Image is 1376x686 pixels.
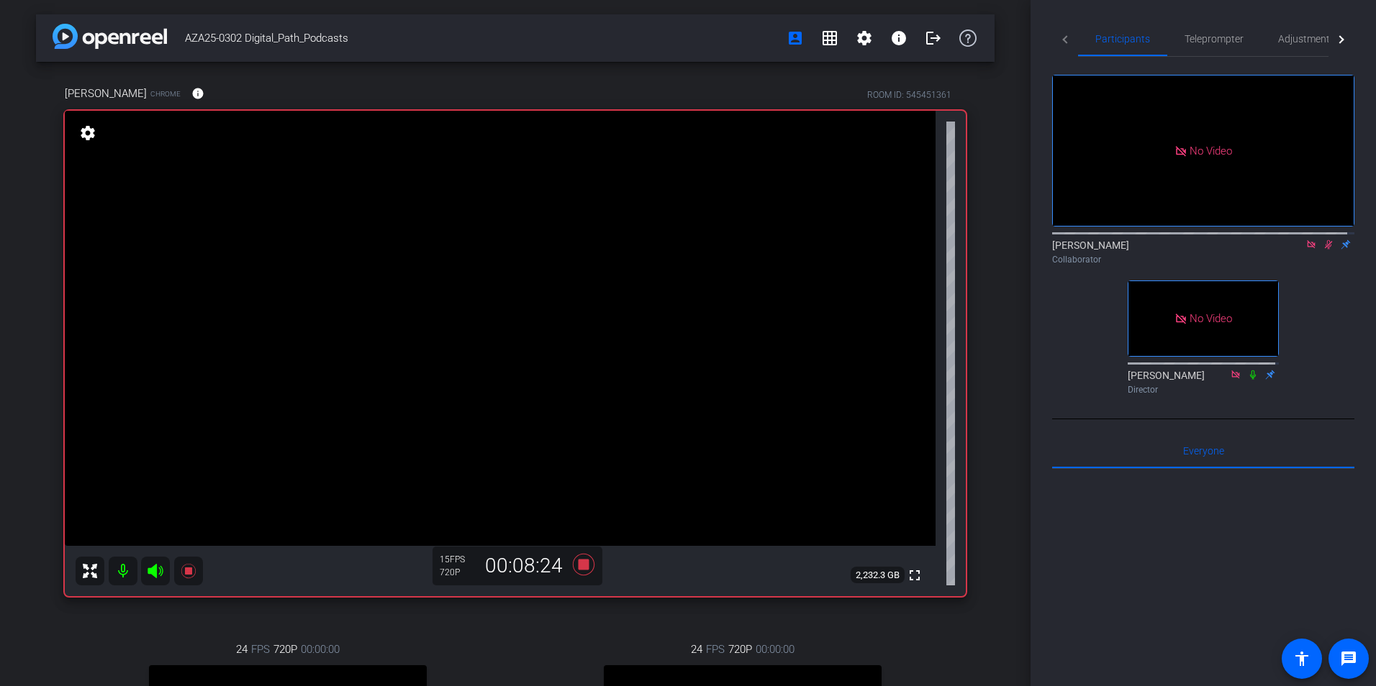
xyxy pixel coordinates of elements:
span: [PERSON_NAME] [65,86,147,101]
img: app-logo [53,24,167,49]
mat-icon: fullscreen [906,567,923,584]
div: 720P [440,567,476,578]
mat-icon: message [1340,650,1357,667]
span: Teleprompter [1185,34,1244,44]
span: 24 [236,641,248,657]
span: Participants [1095,34,1150,44]
span: 2,232.3 GB [851,567,905,584]
div: Director [1128,383,1279,396]
span: Adjustments [1278,34,1335,44]
span: AZA25-0302 Digital_Path_Podcasts [185,24,778,52]
mat-icon: settings [78,124,98,142]
span: FPS [251,641,270,657]
span: FPS [450,554,465,564]
mat-icon: settings [856,29,873,47]
mat-icon: info [191,87,204,100]
span: 00:00:00 [756,641,795,657]
span: 00:00:00 [301,641,340,657]
span: 24 [691,641,702,657]
span: 720P [728,641,752,657]
div: [PERSON_NAME] [1052,238,1354,266]
div: ROOM ID: 545451361 [867,88,951,101]
mat-icon: accessibility [1293,650,1311,667]
span: Everyone [1183,446,1224,456]
div: [PERSON_NAME] [1128,368,1279,396]
div: Collaborator [1052,253,1354,266]
mat-icon: info [890,29,907,47]
span: Chrome [150,88,181,99]
mat-icon: account_box [787,29,804,47]
mat-icon: logout [925,29,942,47]
div: 00:08:24 [476,554,572,578]
div: 15 [440,554,476,565]
span: No Video [1190,144,1232,157]
mat-icon: grid_on [821,29,838,47]
span: No Video [1190,312,1232,325]
span: FPS [706,641,725,657]
span: 720P [273,641,297,657]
